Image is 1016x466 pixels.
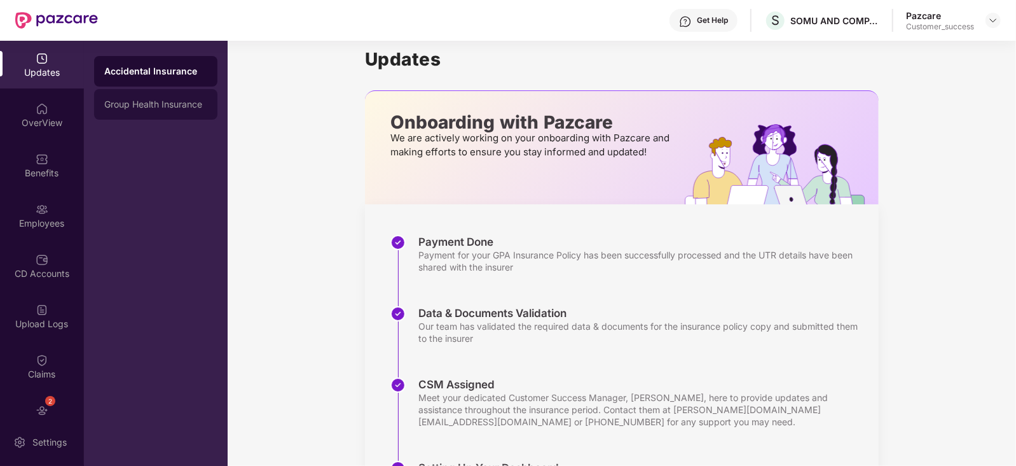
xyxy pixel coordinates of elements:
[790,15,879,27] div: SOMU AND COMPANY
[771,13,779,28] span: S
[29,436,71,449] div: Settings
[418,378,866,392] div: CSM Assigned
[390,378,406,393] img: svg+xml;base64,PHN2ZyBpZD0iU3RlcC1Eb25lLTMyeDMyIiB4bWxucz0iaHR0cDovL3d3dy53My5vcmcvMjAwMC9zdmciIH...
[36,253,48,266] img: svg+xml;base64,PHN2ZyBpZD0iQ0RfQWNjb3VudHMiIGRhdGEtbmFtZT0iQ0QgQWNjb3VudHMiIHhtbG5zPSJodHRwOi8vd3...
[45,396,55,406] div: 2
[36,203,48,216] img: svg+xml;base64,PHN2ZyBpZD0iRW1wbG95ZWVzIiB4bWxucz0iaHR0cDovL3d3dy53My5vcmcvMjAwMC9zdmciIHdpZHRoPS...
[104,99,207,109] div: Group Health Insurance
[906,22,974,32] div: Customer_success
[679,15,692,28] img: svg+xml;base64,PHN2ZyBpZD0iSGVscC0zMngzMiIgeG1sbnM9Imh0dHA6Ly93d3cudzMub3JnLzIwMDAvc3ZnIiB3aWR0aD...
[36,404,48,417] img: svg+xml;base64,PHN2ZyBpZD0iRW5kb3JzZW1lbnRzIiB4bWxucz0iaHR0cDovL3d3dy53My5vcmcvMjAwMC9zdmciIHdpZH...
[988,15,998,25] img: svg+xml;base64,PHN2ZyBpZD0iRHJvcGRvd24tMzJ4MzIiIHhtbG5zPSJodHRwOi8vd3d3LnczLm9yZy8yMDAwL3N2ZyIgd2...
[36,354,48,367] img: svg+xml;base64,PHN2ZyBpZD0iQ2xhaW0iIHhtbG5zPSJodHRwOi8vd3d3LnczLm9yZy8yMDAwL3N2ZyIgd2lkdGg9IjIwIi...
[390,306,406,321] img: svg+xml;base64,PHN2ZyBpZD0iU3RlcC1Eb25lLTMyeDMyIiB4bWxucz0iaHR0cDovL3d3dy53My5vcmcvMjAwMC9zdmciIH...
[36,153,48,166] img: svg+xml;base64,PHN2ZyBpZD0iQmVuZWZpdHMiIHhtbG5zPSJodHRwOi8vd3d3LnczLm9yZy8yMDAwL3N2ZyIgd2lkdGg9Ij...
[906,10,974,22] div: Pazcare
[418,249,866,273] div: Payment for your GPA Insurance Policy has been successfully processed and the UTR details have be...
[365,48,879,70] h1: Updates
[418,320,866,344] div: Our team has validated the required data & documents for the insurance policy copy and submitted ...
[390,235,406,250] img: svg+xml;base64,PHN2ZyBpZD0iU3RlcC1Eb25lLTMyeDMyIiB4bWxucz0iaHR0cDovL3d3dy53My5vcmcvMjAwMC9zdmciIH...
[390,131,673,159] p: We are actively working on your onboarding with Pazcare and making efforts to ensure you stay inf...
[685,124,879,204] img: hrOnboarding
[104,65,207,78] div: Accidental Insurance
[418,306,866,320] div: Data & Documents Validation
[13,436,26,449] img: svg+xml;base64,PHN2ZyBpZD0iU2V0dGluZy0yMHgyMCIgeG1sbnM9Imh0dHA6Ly93d3cudzMub3JnLzIwMDAvc3ZnIiB3aW...
[418,392,866,428] div: Meet your dedicated Customer Success Manager, [PERSON_NAME], here to provide updates and assistan...
[36,52,48,65] img: svg+xml;base64,PHN2ZyBpZD0iVXBkYXRlZCIgeG1sbnM9Imh0dHA6Ly93d3cudzMub3JnLzIwMDAvc3ZnIiB3aWR0aD0iMj...
[390,117,673,128] p: Onboarding with Pazcare
[36,102,48,115] img: svg+xml;base64,PHN2ZyBpZD0iSG9tZSIgeG1sbnM9Imh0dHA6Ly93d3cudzMub3JnLzIwMDAvc3ZnIiB3aWR0aD0iMjAiIG...
[36,304,48,316] img: svg+xml;base64,PHN2ZyBpZD0iVXBsb2FkX0xvZ3MiIGRhdGEtbmFtZT0iVXBsb2FkIExvZ3MiIHhtbG5zPSJodHRwOi8vd3...
[418,235,866,249] div: Payment Done
[697,15,728,25] div: Get Help
[15,12,98,29] img: New Pazcare Logo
